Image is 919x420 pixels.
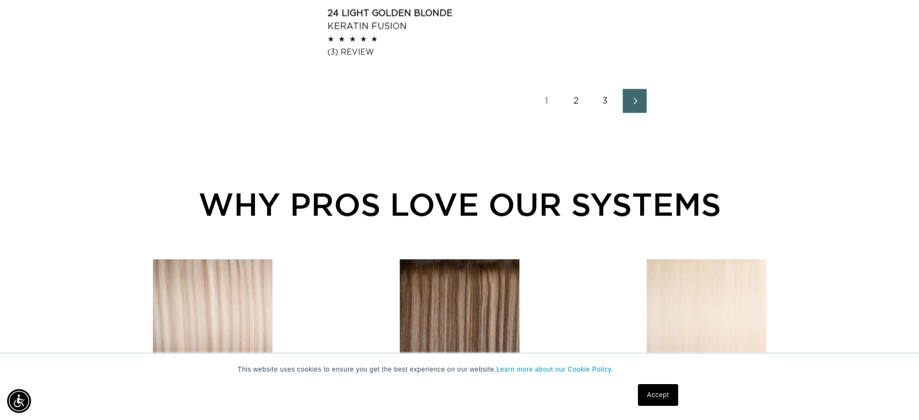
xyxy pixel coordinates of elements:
nav: Pagination [327,89,854,113]
a: 24 Light Golden Blonde Keratin Fusion [327,7,485,33]
iframe: Chat Widget [865,368,919,420]
a: Accept [638,384,678,406]
a: Learn more about our Cookie Policy. [496,366,613,373]
a: Page 1 [535,89,558,113]
img: 60A Most Platinum Ash - Machine Weft [647,259,766,379]
a: Next page [623,89,647,113]
a: Page 3 [593,89,617,113]
div: Accessibility Menu [7,389,31,413]
img: Atlantic Duo Tone - Ultra Narrow Clip Ins [153,259,272,379]
div: WHY PROS LOVE OUR SYSTEMS [65,180,854,227]
p: This website uses cookies to ensure you get the best experience on our website. [238,365,681,374]
img: Como Root Tap - Q Weft [400,259,519,379]
a: Page 2 [564,89,588,113]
